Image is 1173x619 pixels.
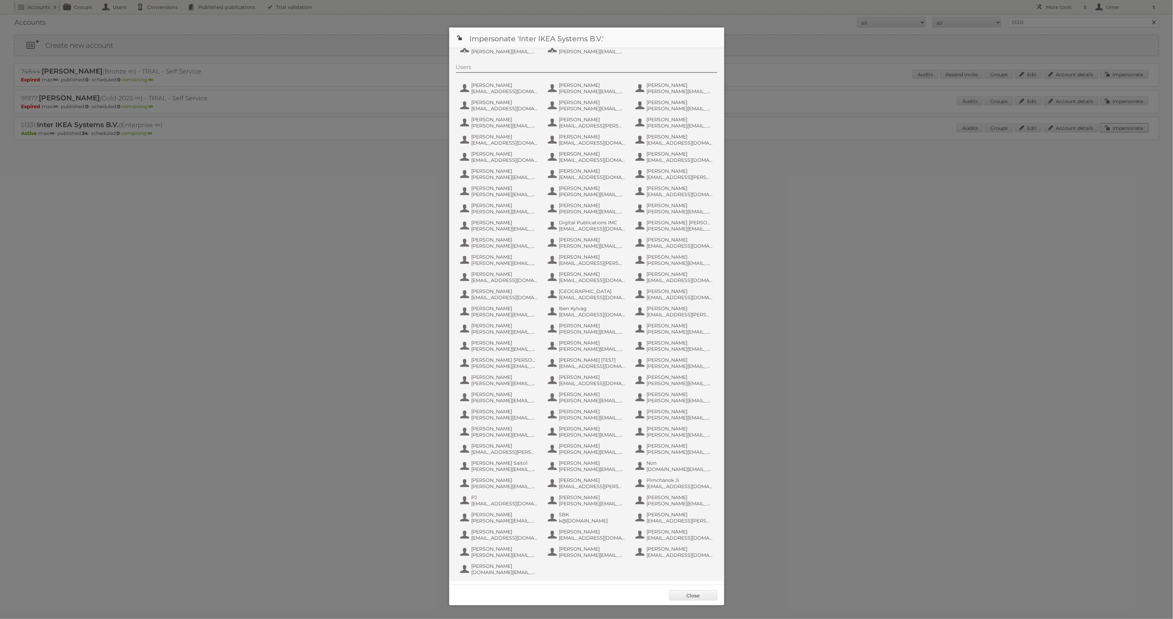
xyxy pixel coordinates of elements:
[547,511,628,525] button: SBK k@[DOMAIN_NAME]
[472,99,538,105] span: [PERSON_NAME]
[559,346,626,352] span: [PERSON_NAME][EMAIL_ADDRESS][DOMAIN_NAME]
[647,483,713,489] span: [EMAIL_ADDRESS][DOMAIN_NAME]
[547,42,628,55] button: [PERSON_NAME] [PERSON_NAME][EMAIL_ADDRESS][DOMAIN_NAME]
[559,460,626,466] span: [PERSON_NAME]
[647,466,713,472] span: [DOMAIN_NAME][EMAIL_ADDRESS][DOMAIN_NAME]
[635,459,716,473] button: Non [DOMAIN_NAME][EMAIL_ADDRESS][DOMAIN_NAME]
[647,220,713,226] span: [PERSON_NAME] [PERSON_NAME]
[460,99,540,112] button: [PERSON_NAME] [EMAIL_ADDRESS][DOMAIN_NAME]
[472,415,538,421] span: [PERSON_NAME][EMAIL_ADDRESS][PERSON_NAME][PERSON_NAME][DOMAIN_NAME]
[460,391,540,404] button: [PERSON_NAME] [PERSON_NAME][EMAIL_ADDRESS][DOMAIN_NAME]
[460,408,540,421] button: [PERSON_NAME] [PERSON_NAME][EMAIL_ADDRESS][PERSON_NAME][PERSON_NAME][DOMAIN_NAME]
[647,123,713,129] span: [PERSON_NAME][EMAIL_ADDRESS][PERSON_NAME][DOMAIN_NAME]
[647,294,713,301] span: [EMAIL_ADDRESS][DOMAIN_NAME]
[460,356,540,370] button: [PERSON_NAME] [PERSON_NAME] [PERSON_NAME][EMAIL_ADDRESS][PERSON_NAME][DOMAIN_NAME]
[472,254,538,260] span: [PERSON_NAME]
[635,116,716,130] button: [PERSON_NAME] [PERSON_NAME][EMAIL_ADDRESS][PERSON_NAME][DOMAIN_NAME]
[460,528,540,542] button: [PERSON_NAME] [EMAIL_ADDRESS][DOMAIN_NAME]
[547,442,628,456] button: [PERSON_NAME] [PERSON_NAME][EMAIL_ADDRESS][PERSON_NAME][DOMAIN_NAME]
[472,535,538,541] span: [EMAIL_ADDRESS][DOMAIN_NAME]
[472,191,538,198] span: [PERSON_NAME][EMAIL_ADDRESS][PERSON_NAME][DOMAIN_NAME]
[647,535,713,541] span: [EMAIL_ADDRESS][DOMAIN_NAME]
[647,254,713,260] span: [PERSON_NAME]
[559,220,626,226] span: Digital Publications IMC
[472,466,538,472] span: [PERSON_NAME][EMAIL_ADDRESS][DOMAIN_NAME]
[635,184,716,198] button: [PERSON_NAME] [EMAIL_ADDRESS][DOMAIN_NAME]
[559,157,626,163] span: [EMAIL_ADDRESS][DOMAIN_NAME]
[647,408,713,415] span: [PERSON_NAME]
[647,88,713,94] span: [PERSON_NAME][EMAIL_ADDRESS][DOMAIN_NAME]
[647,191,713,198] span: [EMAIL_ADDRESS][DOMAIN_NAME]
[547,150,628,164] button: [PERSON_NAME] [EMAIL_ADDRESS][DOMAIN_NAME]
[635,373,716,387] button: [PERSON_NAME] [PERSON_NAME][EMAIL_ADDRESS][DOMAIN_NAME]
[472,220,538,226] span: [PERSON_NAME]
[635,236,716,250] button: [PERSON_NAME] [EMAIL_ADDRESS][DOMAIN_NAME]
[647,312,713,318] span: [EMAIL_ADDRESS][PERSON_NAME][DOMAIN_NAME]
[559,494,626,500] span: [PERSON_NAME]
[559,466,626,472] span: [PERSON_NAME][EMAIL_ADDRESS][PERSON_NAME][DOMAIN_NAME]
[547,356,628,370] button: [PERSON_NAME] [TEST] [EMAIL_ADDRESS][DOMAIN_NAME]
[647,157,713,163] span: [EMAIL_ADDRESS][DOMAIN_NAME]
[472,340,538,346] span: [PERSON_NAME]
[635,425,716,439] button: [PERSON_NAME] [PERSON_NAME][EMAIL_ADDRESS][PERSON_NAME][DOMAIN_NAME]
[472,209,538,215] span: [PERSON_NAME][EMAIL_ADDRESS][PERSON_NAME][DOMAIN_NAME]
[547,545,628,559] button: [PERSON_NAME] [PERSON_NAME][EMAIL_ADDRESS][PERSON_NAME][DOMAIN_NAME]
[559,312,626,318] span: [EMAIL_ADDRESS][DOMAIN_NAME]
[472,563,538,569] span: [PERSON_NAME]
[472,82,538,88] span: [PERSON_NAME]
[547,476,628,490] button: [PERSON_NAME] [EMAIL_ADDRESS][PERSON_NAME][DOMAIN_NAME]
[547,391,628,404] button: [PERSON_NAME] [PERSON_NAME][EMAIL_ADDRESS][DOMAIN_NAME]
[559,397,626,404] span: [PERSON_NAME][EMAIL_ADDRESS][DOMAIN_NAME]
[460,562,540,576] button: [PERSON_NAME] [DOMAIN_NAME][EMAIL_ADDRESS][PERSON_NAME][DOMAIN_NAME]
[472,260,538,266] span: [PERSON_NAME][EMAIL_ADDRESS][PERSON_NAME][DOMAIN_NAME]
[647,443,713,449] span: [PERSON_NAME]
[547,528,628,542] button: [PERSON_NAME] [EMAIL_ADDRESS][DOMAIN_NAME]
[559,483,626,489] span: [EMAIL_ADDRESS][PERSON_NAME][DOMAIN_NAME]
[647,374,713,380] span: [PERSON_NAME]
[559,546,626,552] span: [PERSON_NAME]
[559,140,626,146] span: [EMAIL_ADDRESS][DOMAIN_NAME]
[559,226,626,232] span: [EMAIL_ADDRESS][DOMAIN_NAME]
[472,140,538,146] span: [EMAIL_ADDRESS][DOMAIN_NAME]
[635,305,716,318] button: [PERSON_NAME] [EMAIL_ADDRESS][PERSON_NAME][DOMAIN_NAME]
[547,81,628,95] button: [PERSON_NAME] [PERSON_NAME][EMAIL_ADDRESS][PERSON_NAME][DOMAIN_NAME]
[460,184,540,198] button: [PERSON_NAME] [PERSON_NAME][EMAIL_ADDRESS][PERSON_NAME][DOMAIN_NAME]
[647,151,713,157] span: [PERSON_NAME]
[647,209,713,215] span: [PERSON_NAME][EMAIL_ADDRESS][DOMAIN_NAME]
[647,340,713,346] span: [PERSON_NAME]
[472,305,538,312] span: [PERSON_NAME]
[635,202,716,215] button: [PERSON_NAME] [PERSON_NAME][EMAIL_ADDRESS][DOMAIN_NAME]
[460,116,540,130] button: [PERSON_NAME] [PERSON_NAME][EMAIL_ADDRESS][PERSON_NAME][DOMAIN_NAME]
[547,339,628,353] button: [PERSON_NAME] [PERSON_NAME][EMAIL_ADDRESS][DOMAIN_NAME]
[635,167,716,181] button: [PERSON_NAME] [EMAIL_ADDRESS][PERSON_NAME][DOMAIN_NAME]
[559,443,626,449] span: [PERSON_NAME]
[460,476,540,490] button: [PERSON_NAME] [PERSON_NAME][EMAIL_ADDRESS][PERSON_NAME][DOMAIN_NAME]
[647,426,713,432] span: [PERSON_NAME]
[635,81,716,95] button: [PERSON_NAME] [PERSON_NAME][EMAIL_ADDRESS][DOMAIN_NAME]
[472,116,538,123] span: [PERSON_NAME]
[547,133,628,147] button: [PERSON_NAME] [EMAIL_ADDRESS][DOMAIN_NAME]
[559,357,626,363] span: [PERSON_NAME] [TEST]
[647,82,713,88] span: [PERSON_NAME]
[559,535,626,541] span: [EMAIL_ADDRESS][DOMAIN_NAME]
[559,391,626,397] span: [PERSON_NAME]
[472,552,538,558] span: [PERSON_NAME][EMAIL_ADDRESS][DOMAIN_NAME]
[559,323,626,329] span: [PERSON_NAME]
[647,305,713,312] span: [PERSON_NAME]
[472,357,538,363] span: [PERSON_NAME] [PERSON_NAME]
[669,590,717,600] a: Close
[547,408,628,421] button: [PERSON_NAME] [PERSON_NAME][EMAIL_ADDRESS][DOMAIN_NAME]
[472,202,538,209] span: [PERSON_NAME]
[559,294,626,301] span: [EMAIL_ADDRESS][DOMAIN_NAME]
[472,511,538,518] span: [PERSON_NAME]
[472,105,538,112] span: [EMAIL_ADDRESS][DOMAIN_NAME]
[559,209,626,215] span: [PERSON_NAME][EMAIL_ADDRESS][PERSON_NAME][DOMAIN_NAME]
[460,150,540,164] button: [PERSON_NAME] [EMAIL_ADDRESS][DOMAIN_NAME]
[559,116,626,123] span: [PERSON_NAME]
[460,442,540,456] button: [PERSON_NAME] [EMAIL_ADDRESS][PERSON_NAME][DOMAIN_NAME]
[635,442,716,456] button: [PERSON_NAME] [PERSON_NAME][EMAIL_ADDRESS][PERSON_NAME][DOMAIN_NAME]
[647,243,713,249] span: [EMAIL_ADDRESS][DOMAIN_NAME]
[559,374,626,380] span: [PERSON_NAME]
[472,529,538,535] span: [PERSON_NAME]
[472,48,538,55] span: [PERSON_NAME][EMAIL_ADDRESS][PERSON_NAME][DOMAIN_NAME]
